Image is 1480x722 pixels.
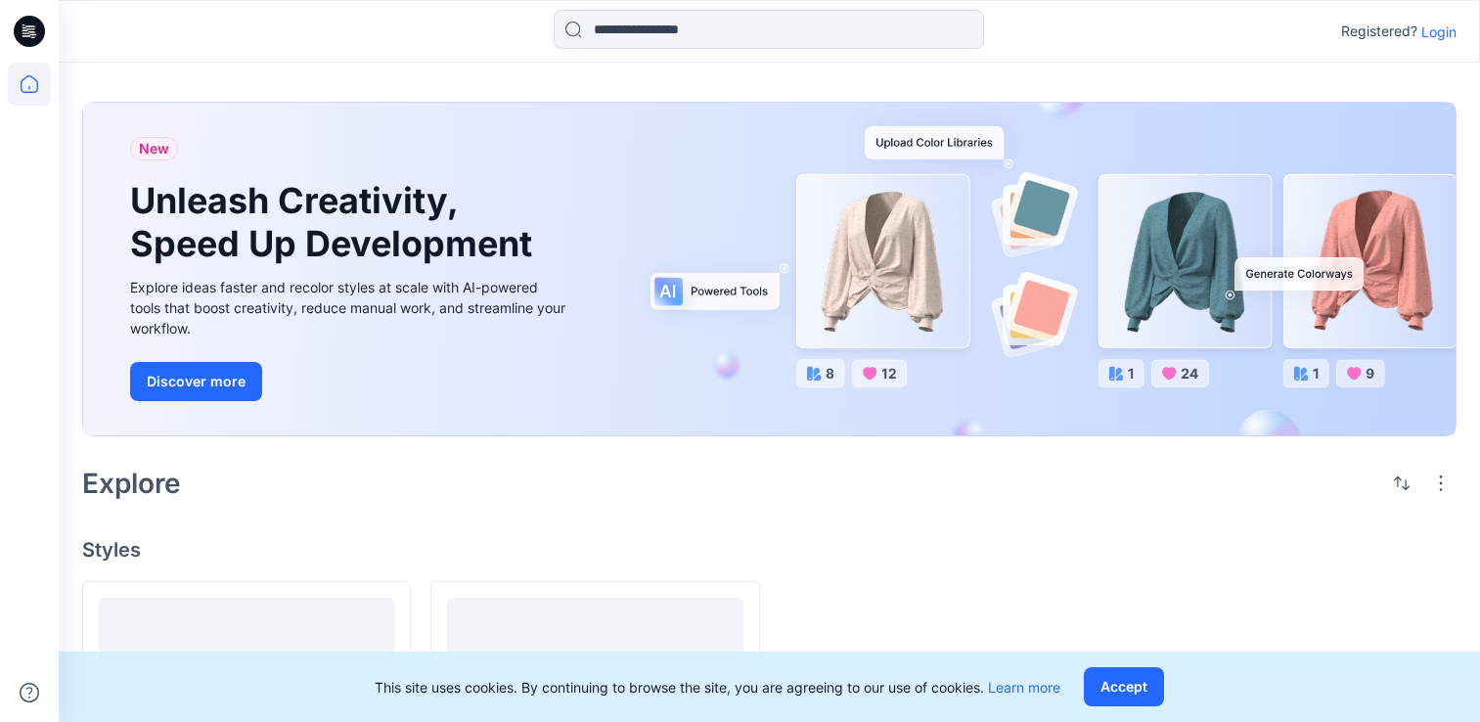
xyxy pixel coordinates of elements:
h2: Explore [82,468,181,499]
a: Discover more [130,362,570,401]
span: New [139,137,169,160]
h1: Unleash Creativity, Speed Up Development [130,180,541,264]
p: Registered? [1341,20,1417,43]
button: Accept [1084,667,1164,706]
div: Explore ideas faster and recolor styles at scale with AI-powered tools that boost creativity, red... [130,277,570,338]
h4: Styles [82,538,1457,562]
p: This site uses cookies. By continuing to browse the site, you are agreeing to our use of cookies. [375,677,1060,698]
a: Learn more [988,679,1060,696]
p: Login [1421,22,1457,42]
button: Discover more [130,362,262,401]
